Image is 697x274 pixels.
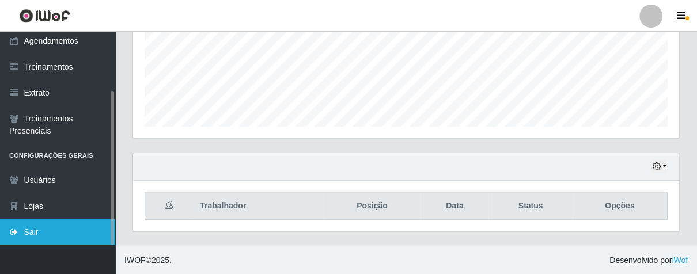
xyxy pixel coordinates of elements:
[672,256,688,265] a: iWof
[323,193,421,220] th: Posição
[488,193,572,220] th: Status
[609,254,688,267] span: Desenvolvido por
[193,193,323,220] th: Trabalhador
[573,193,668,220] th: Opções
[124,256,146,265] span: IWOF
[124,254,172,267] span: © 2025 .
[19,9,70,23] img: CoreUI Logo
[421,193,488,220] th: Data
